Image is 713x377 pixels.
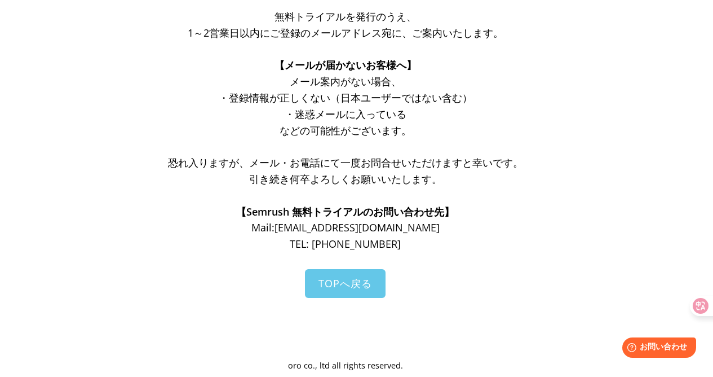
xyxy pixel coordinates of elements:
span: メール案内がない場合、 [290,74,401,88]
span: 【Semrush 無料トライアルのお問い合わせ先】 [236,205,454,218]
a: TOPへ戻る [305,269,386,298]
span: TOPへ戻る [318,277,372,290]
span: などの可能性がございます。 [280,124,411,137]
span: 無料トライアルを発行のうえ、 [274,10,417,23]
span: ・迷惑メールに入っている [285,107,406,121]
span: 恐れ入りますが、メール・お電話にて一度お問合せいただけますと幸いです。 [168,156,523,169]
span: 引き続き何卒よろしくお願いいたします。 [249,172,442,186]
span: Mail: [EMAIL_ADDRESS][DOMAIN_NAME] [251,221,440,234]
span: ・登録情報が正しくない（日本ユーザーではない含む） [219,91,472,104]
span: 【メールが届かないお客様へ】 [274,58,417,72]
span: oro co., ltd all rights reserved. [288,360,403,371]
span: 1～2営業日以内にご登録のメールアドレス宛に、ご案内いたします。 [188,26,503,40]
iframe: Help widget launcher [613,333,701,365]
span: TEL: [PHONE_NUMBER] [290,237,401,251]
